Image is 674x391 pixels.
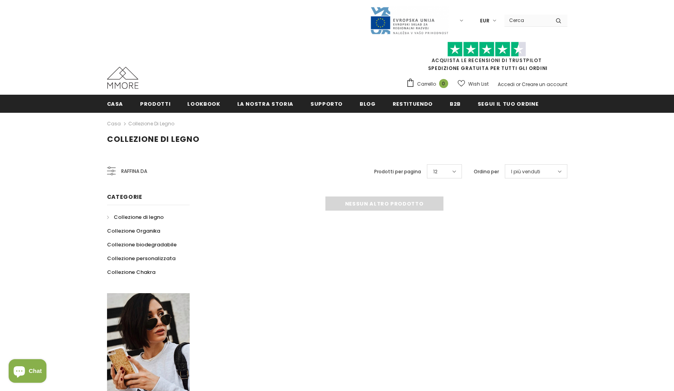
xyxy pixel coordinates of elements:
span: Collezione biodegradabile [107,241,177,248]
a: Lookbook [187,95,220,112]
img: Casi MMORE [107,67,138,89]
span: Collezione di legno [114,213,164,221]
a: Javni Razpis [370,17,449,24]
span: Collezione Chakra [107,268,155,276]
span: Prodotti [140,100,170,108]
label: Ordina per [474,168,499,176]
span: or [516,81,521,88]
span: supporto [310,100,343,108]
span: Blog [360,100,376,108]
a: Collezione biodegradabile [107,238,177,251]
span: Casa [107,100,124,108]
a: Collezione Organika [107,224,160,238]
a: Creare un account [522,81,567,88]
span: SPEDIZIONE GRATUITA PER TUTTI GLI ORDINI [406,45,567,72]
label: Prodotti per pagina [374,168,421,176]
inbox-online-store-chat: Shopify online store chat [6,359,49,385]
a: Collezione di legno [128,120,174,127]
span: I più venduti [511,168,540,176]
a: supporto [310,95,343,112]
span: Categorie [107,193,142,201]
span: Segui il tuo ordine [478,100,538,108]
input: Search Site [504,15,550,26]
a: Casa [107,119,121,128]
span: Raffina da [121,167,147,176]
span: Carrello [417,80,436,88]
a: Blog [360,95,376,112]
a: Restituendo [393,95,433,112]
img: Fidati di Pilot Stars [447,42,526,57]
a: Accedi [498,81,515,88]
span: EUR [480,17,489,25]
a: Carrello 0 [406,78,452,90]
a: Collezione di legno [107,210,164,224]
span: 0 [439,79,448,88]
a: La nostra storia [237,95,294,112]
a: B2B [450,95,461,112]
span: Restituendo [393,100,433,108]
a: Acquista le recensioni di TrustPilot [432,57,542,64]
a: Casa [107,95,124,112]
a: Collezione Chakra [107,265,155,279]
span: Collezione di legno [107,134,199,145]
a: Collezione personalizzata [107,251,175,265]
span: Collezione Organika [107,227,160,235]
span: Lookbook [187,100,220,108]
span: B2B [450,100,461,108]
span: Collezione personalizzata [107,255,175,262]
a: Wish List [458,77,489,91]
span: 12 [433,168,438,176]
a: Prodotti [140,95,170,112]
span: La nostra storia [237,100,294,108]
img: Javni Razpis [370,6,449,35]
a: Segui il tuo ordine [478,95,538,112]
span: Wish List [468,80,489,88]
